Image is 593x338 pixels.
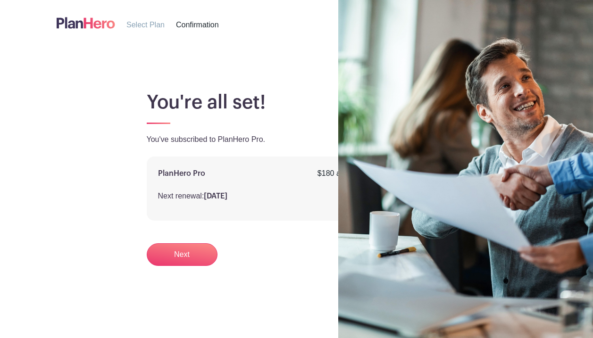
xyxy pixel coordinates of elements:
p: PlanHero Pro [158,168,205,179]
a: Next [147,243,217,266]
span: Select Plan [126,21,165,29]
span: $180 annually [317,168,365,179]
p: You've subscribed to PlanHero Pro. [147,134,452,145]
span: [DATE] [204,192,227,200]
p: Next renewal: [158,190,365,202]
h1: You're all set! [147,91,452,114]
span: Confirmation [176,21,219,29]
img: logo-507f7623f17ff9eddc593b1ce0a138ce2505c220e1c5a4e2b4648c50719b7d32.svg [57,15,115,31]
